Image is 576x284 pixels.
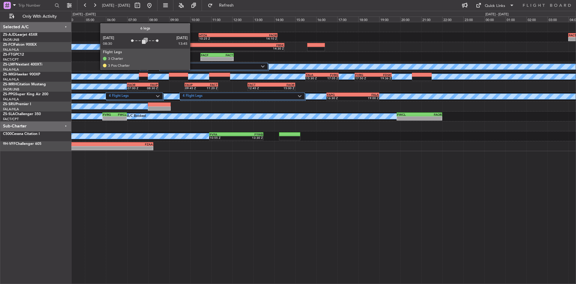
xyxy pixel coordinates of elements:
div: FAUP [142,83,158,87]
div: FACT [201,83,217,87]
div: - [108,146,152,150]
div: - [64,146,108,150]
div: A/C Booked [127,112,146,121]
div: 10:00 [190,17,211,22]
span: ZS-FTG [3,53,15,56]
div: FAOR [106,33,144,37]
span: Refresh [214,3,239,8]
div: FVRG [355,73,373,77]
div: FACF [201,53,217,57]
div: - [201,57,217,61]
div: FACT [64,142,108,146]
div: FWCL [115,113,126,116]
div: 19:00 [379,17,400,22]
div: 14:30 Z [214,47,284,50]
div: 12:00 [232,17,253,22]
div: 06:00 Z [106,37,144,40]
span: ZS-SLA [3,112,15,116]
div: FVRG [322,73,338,77]
div: 06:00 [106,17,127,22]
div: 11:20 Z [201,86,217,90]
a: ZS-LMFNextant 400XTi [3,63,42,66]
button: Quick Links [473,1,517,10]
span: C500 [3,132,12,136]
div: FALA [353,93,379,96]
div: FAOR [419,113,442,116]
div: 17:00 [337,17,358,22]
div: 19:36 Z [373,76,391,80]
div: 13:30 Z [236,136,263,139]
div: FACT [148,53,164,57]
div: FYWB [236,133,263,136]
div: FACF [163,53,179,57]
div: 18:00 [358,17,379,22]
div: 12:45 Z [248,86,271,90]
div: 16:30 Z [327,96,353,100]
div: FVRG [103,113,115,116]
div: - [163,57,179,61]
div: 15:00 [295,17,316,22]
div: 08:00 [148,17,169,22]
a: FACT/CPT [3,57,19,62]
div: Quick Links [485,3,505,9]
div: 19:00 Z [353,96,379,100]
a: FALA/HLA [3,107,19,111]
div: 03:00 [547,17,568,22]
span: ZS-SRU [3,102,16,106]
button: Only With Activity [7,12,65,21]
div: 22:00 [442,17,463,22]
span: Only With Activity [16,14,63,19]
div: - [217,57,233,61]
label: 6 Flight Legs [162,64,261,69]
div: 15:00 Z [271,86,294,90]
div: 14:10 Z [238,37,277,40]
div: - [397,117,419,120]
div: 10:25 Z [199,37,238,40]
a: 9H-VFFChallenger 605 [3,142,41,146]
div: FAOR [271,83,294,87]
div: - [419,117,442,120]
div: - [103,117,115,120]
div: 09:45 Z [185,86,201,90]
div: - [115,117,126,120]
a: FACT/CPT [3,117,19,121]
a: C500Cessna Citation I [3,132,40,136]
input: Trip Number [18,1,53,10]
button: Refresh [205,1,241,10]
div: 20:00 [400,17,421,22]
div: [DATE] - [DATE] [485,12,508,17]
div: 14:00 [274,17,295,22]
div: 07:50 Z [145,47,214,50]
label: 4 Flight Legs [109,94,156,99]
div: 16:00 [316,17,337,22]
a: ZS-PPGSuper King Air 200 [3,93,48,96]
div: FWCL [397,113,419,116]
a: FALA/HLA [3,47,19,52]
a: FALA/HLA [3,67,19,72]
a: FAOR/JNB [3,87,19,92]
div: 08:30 Z [142,86,158,90]
div: 13:00 [253,17,274,22]
div: - [148,57,164,61]
div: FAUP [185,83,201,87]
img: arrow-gray.svg [298,95,301,97]
div: 15:30 Z [306,76,322,80]
div: FDSK [373,73,391,77]
div: 17:05 Z [322,76,338,80]
div: FAOR [127,83,143,87]
div: 05:00 [85,17,106,22]
div: 10:55 Z [210,136,236,139]
a: ZS-MRHCitation Mustang [3,83,46,86]
div: 17:50 Z [355,76,373,80]
a: ZS-MIGHawker 900XP [3,73,40,76]
div: FBSK [214,43,284,47]
div: 07:00 Z [127,86,143,90]
div: FACT [217,53,233,57]
div: HTZA [144,33,182,37]
div: FALA [306,73,322,77]
div: 04:00 [64,17,85,22]
span: [DATE] - [DATE] [102,3,130,8]
div: 07:00 [127,17,148,22]
a: ZS-SRUPremier I [3,102,31,106]
a: ZS-FCIFalcon 900EX [3,43,37,47]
